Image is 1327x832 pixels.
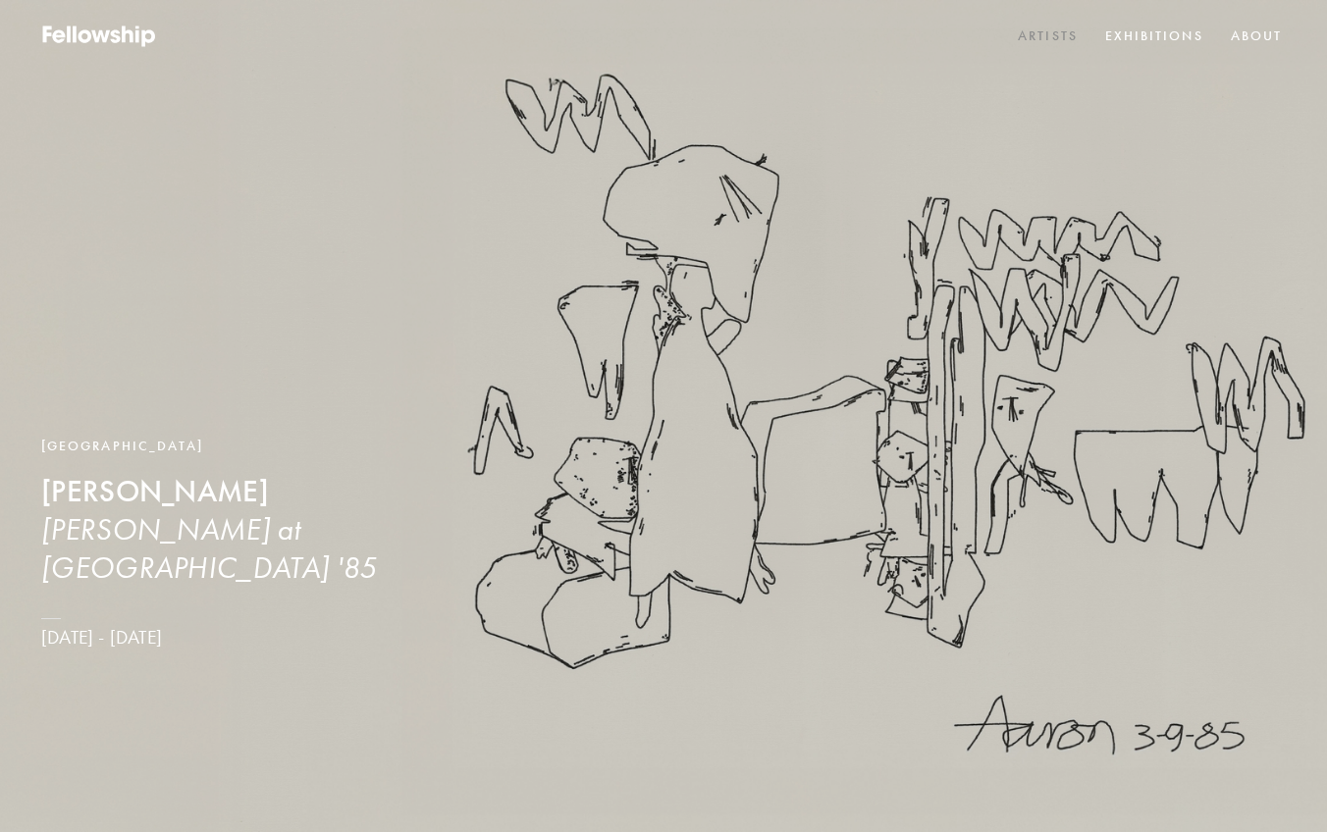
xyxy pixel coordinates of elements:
[41,473,269,509] b: [PERSON_NAME]
[1101,22,1207,51] a: Exhibitions
[41,626,432,650] p: [DATE] - [DATE]
[41,511,432,588] h3: [PERSON_NAME] at [GEOGRAPHIC_DATA] '85
[41,436,432,457] div: [GEOGRAPHIC_DATA]
[1227,22,1286,51] a: About
[1014,22,1082,51] a: Artists
[41,436,432,650] a: [GEOGRAPHIC_DATA][PERSON_NAME][PERSON_NAME] at [GEOGRAPHIC_DATA] '85[DATE] - [DATE]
